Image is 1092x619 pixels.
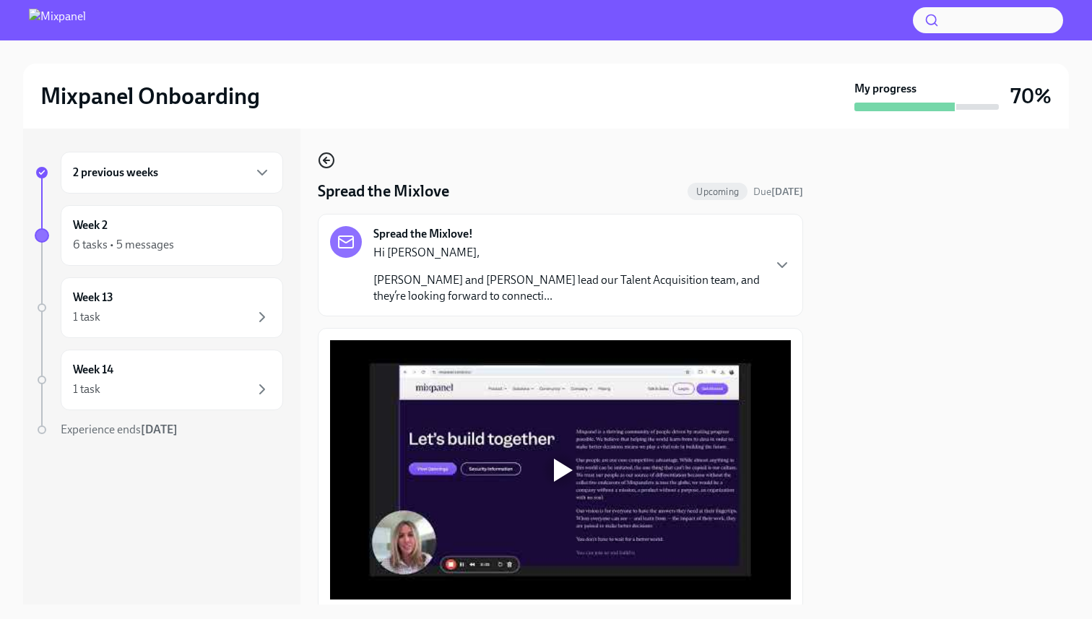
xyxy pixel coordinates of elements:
div: 6 tasks • 5 messages [73,237,174,253]
div: 1 task [73,309,100,325]
h2: Mixpanel Onboarding [40,82,260,111]
h3: 70% [1010,83,1052,109]
h6: Week 14 [73,362,113,378]
a: Week 26 tasks • 5 messages [35,205,283,266]
a: Week 141 task [35,350,283,410]
p: [PERSON_NAME] and [PERSON_NAME] lead our Talent Acquisition team, and they’re looking forward to ... [373,272,762,304]
div: 2 previous weeks [61,152,283,194]
span: Due [753,186,803,198]
span: Upcoming [688,186,747,197]
h6: Week 13 [73,290,113,306]
h6: 2 previous weeks [73,165,158,181]
span: Experience ends [61,423,178,436]
h6: Week 2 [73,217,108,233]
a: Week 131 task [35,277,283,338]
strong: [DATE] [771,186,803,198]
h4: Spread the Mixlove [318,181,449,202]
strong: Spread the Mixlove! [373,226,473,242]
img: Mixpanel [29,9,86,32]
p: Hi [PERSON_NAME], [373,245,762,261]
strong: My progress [854,81,916,97]
div: 1 task [73,381,100,397]
strong: [DATE] [141,423,178,436]
span: September 29th, 2025 10:00 [753,185,803,199]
